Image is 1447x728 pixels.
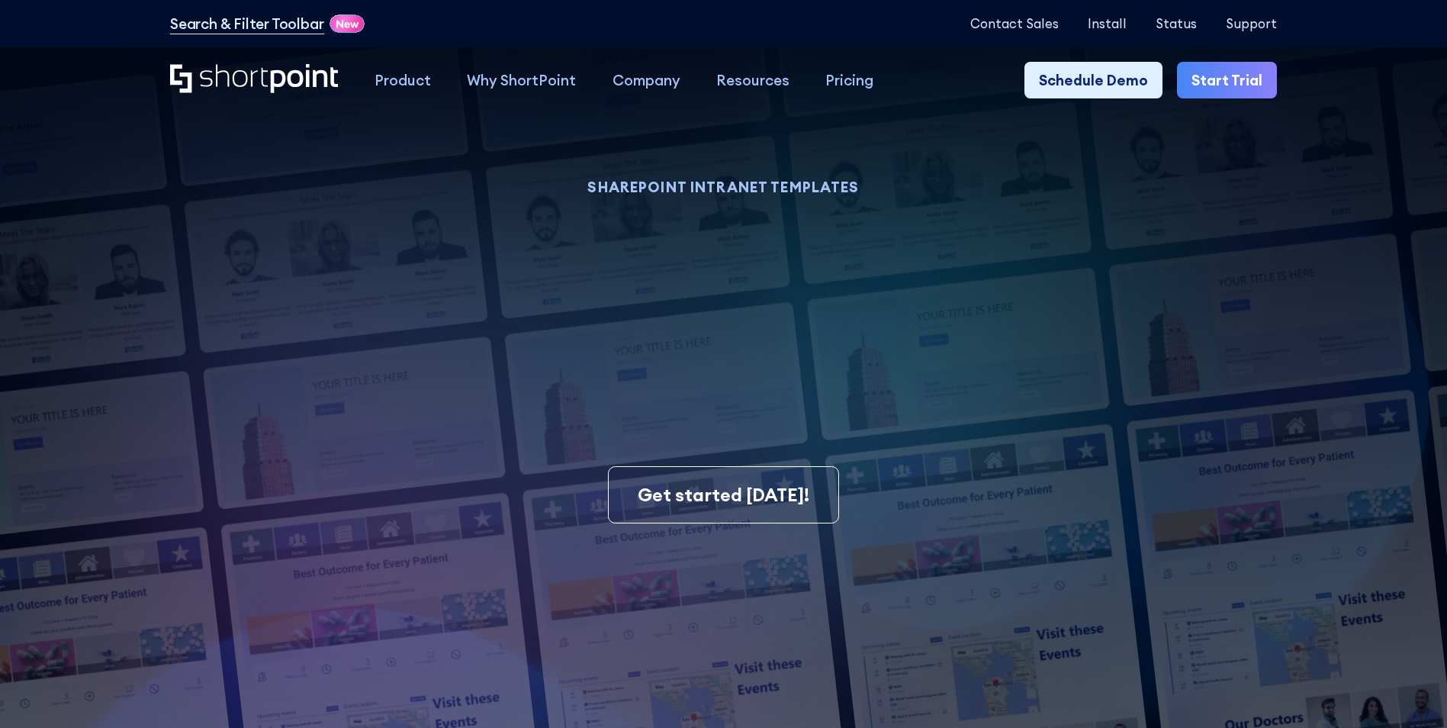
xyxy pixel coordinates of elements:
[170,13,324,34] a: Search & Filter Toolbar
[698,62,807,98] a: Resources
[638,482,809,509] div: Get started [DATE]!
[1226,16,1277,31] a: Support
[1088,16,1127,31] a: Install
[449,62,594,98] a: Why ShortPoint
[970,16,1059,31] a: Contact Sales
[716,69,789,91] div: Resources
[1177,62,1277,98] a: Start Trial
[613,69,680,91] div: Company
[808,62,892,98] a: Pricing
[467,69,576,91] div: Why ShortPoint
[608,466,839,524] a: Get started [DATE]!
[170,64,339,95] a: Home
[594,62,698,98] a: Company
[356,62,449,98] a: Product
[1156,16,1197,31] a: Status
[301,181,1147,194] h1: SHAREPOINT INTRANET TEMPLATES
[825,69,873,91] div: Pricing
[375,69,431,91] div: Product
[1024,62,1162,98] a: Schedule Demo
